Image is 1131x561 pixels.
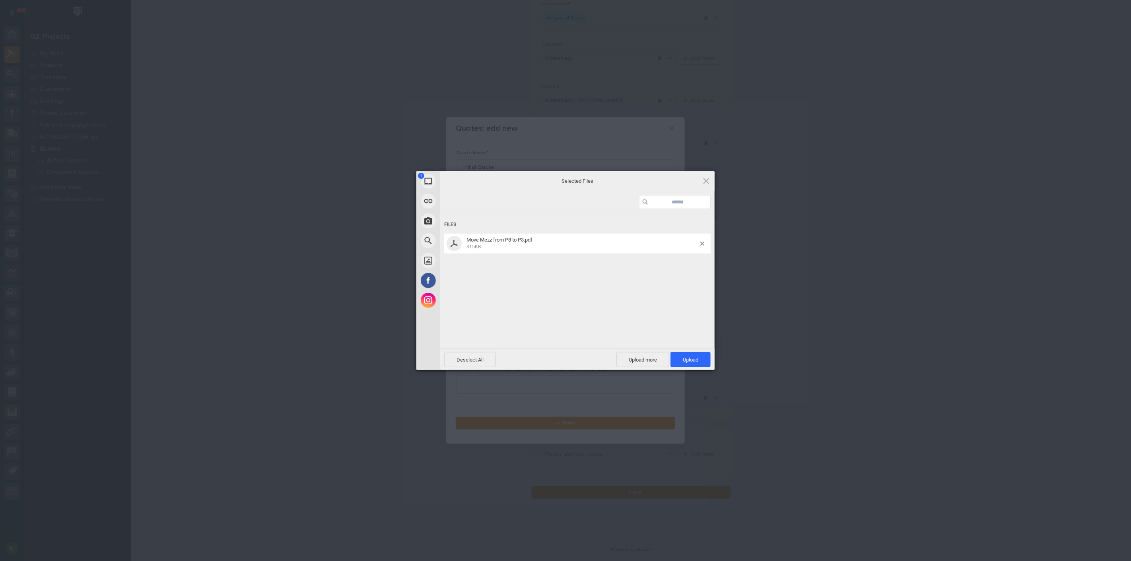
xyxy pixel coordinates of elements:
span: Upload [683,357,698,363]
span: 315KB [466,244,481,250]
div: Take Photo [416,211,512,231]
span: Upload more [616,352,669,367]
span: Move Mezz from P8 to P3.pdf [466,237,532,243]
span: Move Mezz from P8 to P3.pdf [464,237,700,250]
div: Unsplash [416,251,512,271]
span: 1 [418,173,424,179]
div: My Device [416,171,512,191]
div: Files [444,217,711,232]
span: Deselect All [444,352,496,367]
span: Selected Files [498,178,657,185]
div: Web Search [416,231,512,251]
div: Facebook [416,271,512,290]
div: Link (URL) [416,191,512,211]
div: Instagram [416,290,512,310]
span: Click here or hit ESC to close picker [702,176,711,185]
span: Upload [670,352,711,367]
